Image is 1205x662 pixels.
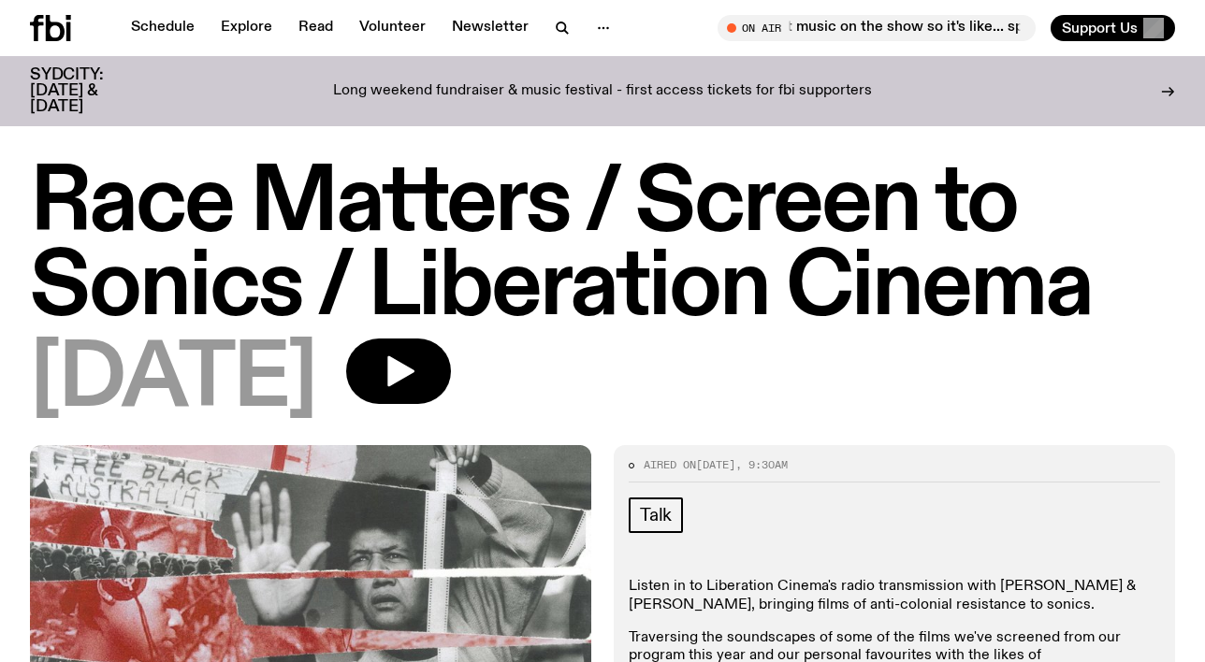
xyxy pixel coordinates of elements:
[640,505,672,525] span: Talk
[287,15,344,41] a: Read
[696,457,735,472] span: [DATE]
[644,457,696,472] span: Aired on
[333,83,872,100] p: Long weekend fundraiser & music festival - first access tickets for fbi supporters
[629,578,1160,613] p: Listen in to Liberation Cinema's radio transmission with [PERSON_NAME] & [PERSON_NAME], bringing ...
[735,457,788,472] span: , 9:30am
[1051,15,1175,41] button: Support Us
[441,15,540,41] a: Newsletter
[348,15,437,41] a: Volunteer
[629,497,683,533] a: Talk
[30,163,1175,331] h1: Race Matters / Screen to Sonics / Liberation Cinema
[120,15,206,41] a: Schedule
[718,15,1036,41] button: On AirMornings with [PERSON_NAME] / Springing into some great music haha do u see what i did ther...
[1062,20,1138,36] span: Support Us
[210,15,283,41] a: Explore
[30,338,316,423] span: [DATE]
[30,67,150,115] h3: SYDCITY: [DATE] & [DATE]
